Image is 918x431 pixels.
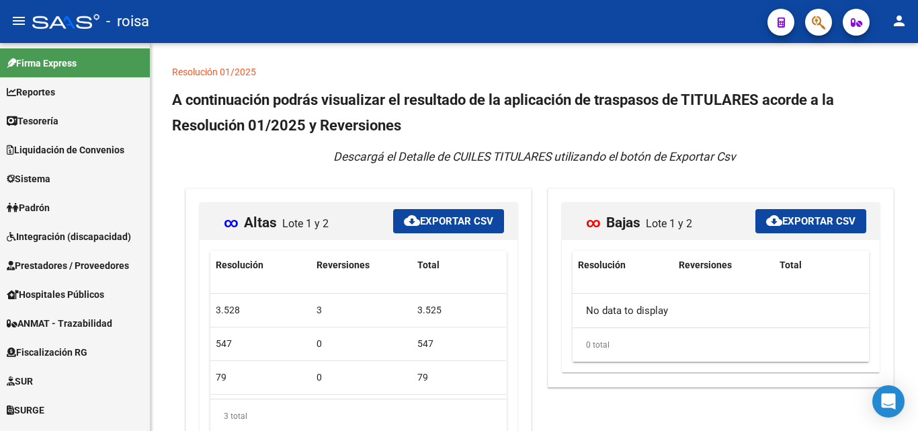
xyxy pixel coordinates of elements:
[333,149,736,164] p: Descargá el Detalle de CUILES TITULARES utilizando el botón de Exportar Csv
[780,260,802,270] span: Total
[586,214,601,231] span: ∞
[646,217,692,230] span: Lote 1 y 2
[7,345,87,360] span: Fiscalización RG
[766,215,856,227] span: Exportar CSV
[755,209,866,233] button: Exportar CSV
[404,215,493,227] span: Exportar CSV
[573,294,868,327] div: No data to display
[872,385,905,418] div: Open Intercom Messenger
[7,85,55,100] span: Reportes
[7,229,131,244] span: Integración (discapacidad)
[216,303,306,318] div: 3.528
[7,374,33,389] span: SUR
[578,260,626,270] span: Resolución
[216,370,306,385] div: 79
[393,209,504,233] button: Exportar CSV
[7,171,50,186] span: Sistema
[673,251,774,280] datatable-header-cell: Reversiones
[7,56,77,71] span: Firma Express
[891,13,907,29] mat-icon: person
[311,251,412,280] datatable-header-cell: Reversiones
[679,260,732,270] span: Reversiones
[216,260,263,270] span: Resolución
[573,328,868,362] div: 0 total
[172,67,256,77] a: Resolución 01/2025
[417,370,507,385] div: 79
[766,212,782,229] mat-icon: cloud_download
[216,336,306,352] div: 547
[404,212,420,229] mat-icon: cloud_download
[7,258,129,273] span: Prestadores / Proveedores
[7,200,50,215] span: Padrón
[317,370,407,385] div: 0
[417,260,440,270] span: Total
[586,205,698,230] mat-card-title: Bajas
[7,143,124,157] span: Liquidación de Convenios
[573,251,673,280] datatable-header-cell: Resolución
[210,251,311,280] datatable-header-cell: Resolución
[282,217,329,230] span: Lote 1 y 2
[417,336,507,352] div: 547
[317,303,407,318] div: 3
[774,251,875,280] datatable-header-cell: Total
[224,205,334,230] mat-card-title: Altas
[7,287,104,302] span: Hospitales Públicos
[224,214,239,231] span: ∞
[106,7,149,36] span: - roisa
[172,87,896,139] h2: A continuación podrás visualizar el resultado de la aplicación de traspasos de TITULARES acorde a...
[317,336,407,352] div: 0
[317,260,370,270] span: Reversiones
[412,251,513,280] datatable-header-cell: Total
[7,316,112,331] span: ANMAT - Trazabilidad
[417,303,507,318] div: 3.525
[7,403,44,418] span: SURGE
[7,114,58,128] span: Tesorería
[11,13,27,29] mat-icon: menu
